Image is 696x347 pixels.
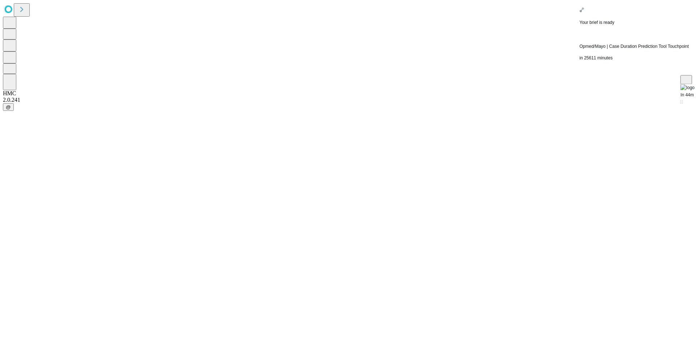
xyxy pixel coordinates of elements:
[6,104,11,110] span: @
[680,91,696,99] div: In 44m
[3,90,693,97] div: HMC
[680,84,695,91] img: logo
[579,19,689,26] p: Your brief is ready
[3,97,693,103] div: 2.0.241
[579,43,689,50] p: Opmed/Mayo | Case Duration Prediction Tool Touchpoint
[579,54,689,62] p: in 25611 minutes
[3,103,14,111] button: @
